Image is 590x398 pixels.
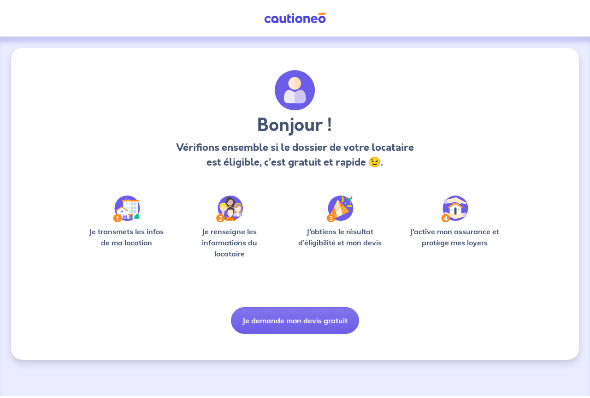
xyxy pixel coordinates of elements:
[404,226,505,248] p: J’active mon assurance et protège mes loyers
[173,140,416,170] p: Vérifions ensemble si le dossier de votre locataire est éligible, c’est gratuit et rapide 😉.
[85,226,168,248] p: Je transmets les infos de ma location
[113,196,140,222] img: /static/90a569abe86eec82015bcaae536bd8e6/Step-1.svg
[216,196,243,222] img: /static/c0a346edaed446bb123850d2d04ad552/Step-2.svg
[260,12,330,24] img: Cautioneo
[173,114,416,137] h3: Bonjour !
[441,196,468,222] img: /static/bfff1cf634d835d9112899e6a3df1a5d/Step-4.svg
[275,70,315,111] img: archivate
[291,226,389,248] p: J’obtiens le résultat d’éligibilité et mon devis
[183,226,276,259] p: Je renseigne les informations du locataire
[326,196,354,222] img: /static/f3e743aab9439237c3e2196e4328bba9/Step-3.svg
[231,307,359,334] button: Je demande mon devis gratuit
